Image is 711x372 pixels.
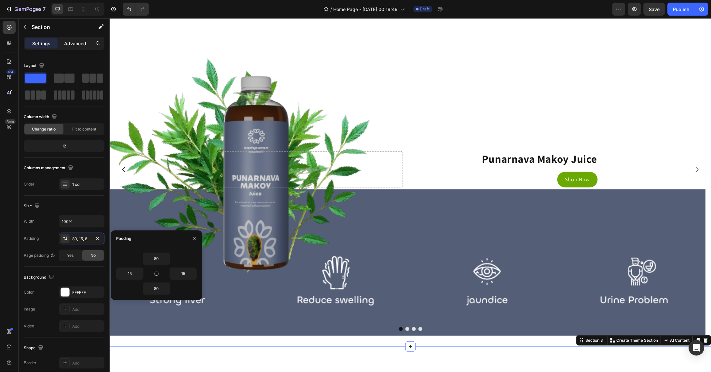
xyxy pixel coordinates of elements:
div: Rich Text Editor. Editing area: main [456,158,480,165]
div: Padding [116,236,131,241]
div: Add... [72,307,103,312]
button: Carousel Next Arrow [578,142,596,160]
div: Drop element here [187,149,222,154]
div: Order [24,181,34,187]
div: Undo/Redo [123,3,149,16]
div: Padding [24,236,39,241]
p: Settings [32,40,50,47]
div: Add... [72,360,103,366]
input: Auto [116,268,143,280]
div: Open Intercom Messenger [689,340,704,356]
div: Section 8 [475,319,495,325]
button: <p>Shop Now</p> [448,154,488,169]
div: 1 col [72,182,103,187]
div: Beta [5,119,16,124]
input: Auto [170,268,197,280]
div: Shape [24,344,45,352]
span: Save [649,7,660,12]
span: Change ratio [32,126,56,132]
div: 12 [25,142,103,151]
input: Auto [143,283,170,295]
div: Publish [673,6,690,13]
button: Dot [289,309,293,313]
button: Publish [668,3,695,16]
div: 80, 15, 80, 15 [72,236,91,242]
span: Home Page - [DATE] 00:19:49 [334,6,398,13]
p: 7 [43,5,46,13]
p: Punarnava Makoy Juice [304,134,487,148]
button: Dot [309,309,313,313]
span: / [331,6,332,13]
button: Dot [302,309,306,313]
h2: Rich Text Editor. Editing area: main [303,133,488,148]
button: AI Content [553,318,581,326]
div: 450 [6,69,16,75]
span: Draft [420,6,430,12]
div: Image [24,306,35,312]
p: Section [32,23,85,31]
div: Background [24,273,55,282]
div: Column width [24,113,58,121]
div: Add... [72,324,103,329]
button: Save [644,3,665,16]
div: Video [24,323,34,329]
div: Border [24,360,36,366]
button: 7 [3,3,48,16]
input: Auto [143,253,170,265]
div: Size [24,202,41,211]
p: Shop Now [456,158,480,165]
span: Yes [67,253,74,258]
span: No [90,253,96,258]
div: Page padding [24,253,55,258]
div: Width [24,218,34,224]
p: Advanced [64,40,86,47]
div: FFFFFF [72,290,103,296]
div: Color [24,289,34,295]
div: Layout [24,62,46,70]
div: Columns management [24,164,75,172]
p: Create Theme Section [507,319,549,325]
input: Auto [59,215,104,227]
button: Dot [296,309,300,313]
span: Fit to content [72,126,96,132]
